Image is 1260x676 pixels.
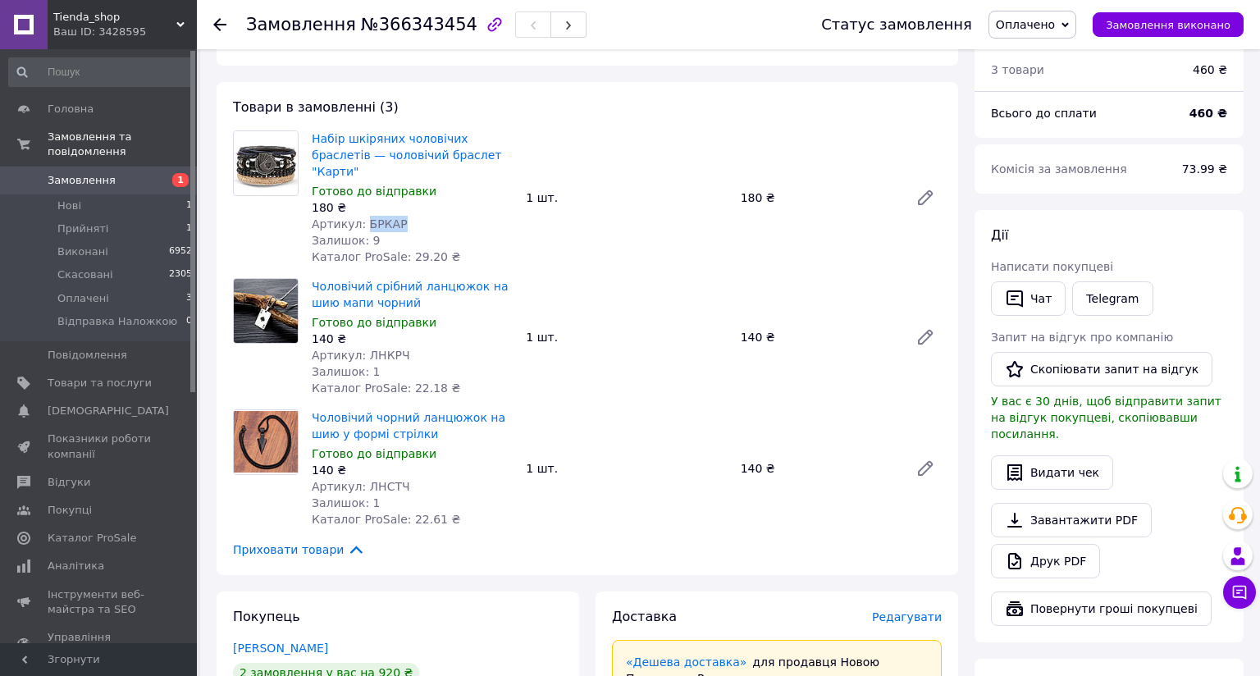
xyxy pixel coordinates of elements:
span: Виконані [57,244,108,259]
span: 2305 [169,267,192,282]
button: Чат з покупцем [1223,576,1256,609]
span: Доставка [612,609,677,624]
a: Редагувати [909,321,942,354]
span: 1 [186,222,192,236]
span: Артикул: ЛНКРЧ [312,349,410,362]
a: «Дешева доставка» [626,655,746,669]
a: Редагувати [909,452,942,485]
span: 6952 [169,244,192,259]
a: Друк PDF [991,544,1100,578]
div: 180 ₴ [734,186,902,209]
div: 1 шт. [519,186,733,209]
span: Приховати товари [233,541,365,559]
span: Готово до відправки [312,316,436,329]
img: Чоловічий срібний ланцюжок на шию мапи чорний [234,279,298,343]
span: Артикул: БРКАР [312,217,408,231]
span: Товари в замовленні (3) [233,99,399,115]
img: Набір шкіряних чоловічих браслетів — чоловічий браслет "Карти" [234,131,298,194]
span: [DEMOGRAPHIC_DATA] [48,404,169,418]
span: 3 товари [991,63,1044,76]
div: Статус замовлення [821,16,972,33]
button: Повернути гроші покупцеві [991,591,1212,626]
span: Відправка Наложкою [57,314,177,329]
div: 140 ₴ [312,331,513,347]
span: Залишок: 9 [312,234,381,247]
span: Каталог ProSale [48,531,136,546]
span: Відгуки [48,475,90,490]
span: Оплачені [57,291,109,306]
span: 3 [186,291,192,306]
button: Чат [991,281,1066,316]
span: Замовлення [246,15,356,34]
span: Управління сайтом [48,630,152,660]
span: Каталог ProSale: 22.61 ₴ [312,513,460,526]
span: Показники роботи компанії [48,432,152,461]
span: Прийняті [57,222,108,236]
span: Артикул: ЛНСТЧ [312,480,410,493]
span: 1 [172,173,189,187]
span: Залишок: 1 [312,365,381,378]
span: Всього до сплати [991,107,1097,120]
div: 460 ₴ [1193,62,1227,78]
button: Видати чек [991,455,1113,490]
a: Чоловічий чорний ланцюжок на шию у формі стрілки [312,411,505,441]
a: Чоловічий срібний ланцюжок на шию мапи чорний [312,280,508,309]
span: Покупці [48,503,92,518]
span: Каталог ProSale: 29.20 ₴ [312,250,460,263]
span: Написати покупцеві [991,260,1113,273]
span: Скасовані [57,267,113,282]
span: Оплачено [996,18,1055,31]
span: Аналітика [48,559,104,573]
span: Інструменти веб-майстра та SEO [48,587,152,617]
span: Товари та послуги [48,376,152,391]
div: 140 ₴ [734,326,902,349]
span: Замовлення [48,173,116,188]
span: Покупець [233,609,300,624]
div: 140 ₴ [734,457,902,480]
span: №366343454 [361,15,477,34]
img: Чоловічий чорний ланцюжок на шию у формі стрілки [234,411,298,473]
div: 1 шт. [519,457,733,480]
a: Telegram [1072,281,1153,316]
span: Tienda_shop [53,10,176,25]
span: Залишок: 1 [312,496,381,509]
span: Готово до відправки [312,185,436,198]
a: Завантажити PDF [991,503,1152,537]
span: Каталог ProSale: 22.18 ₴ [312,381,460,395]
div: 180 ₴ [312,199,513,216]
button: Замовлення виконано [1093,12,1244,37]
span: Головна [48,102,94,116]
span: Редагувати [872,610,942,623]
span: 0 [186,314,192,329]
a: [PERSON_NAME] [233,642,328,655]
div: 1 шт. [519,326,733,349]
a: Набір шкіряних чоловічих браслетів — чоловічий браслет "Карти" [312,132,501,178]
div: Ваш ID: 3428595 [53,25,197,39]
input: Пошук [8,57,194,87]
span: Дії [991,227,1008,243]
span: У вас є 30 днів, щоб відправити запит на відгук покупцеві, скопіювавши посилання. [991,395,1221,441]
span: Запит на відгук про компанію [991,331,1173,344]
button: Скопіювати запит на відгук [991,352,1212,386]
span: Готово до відправки [312,447,436,460]
span: Замовлення виконано [1106,19,1230,31]
div: Повернутися назад [213,16,226,33]
a: Редагувати [909,181,942,214]
span: 73.99 ₴ [1182,162,1227,176]
div: 140 ₴ [312,462,513,478]
span: Нові [57,199,81,213]
span: 1 [186,199,192,213]
span: Замовлення та повідомлення [48,130,197,159]
span: Повідомлення [48,348,127,363]
span: Комісія за замовлення [991,162,1127,176]
b: 460 ₴ [1189,107,1227,120]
